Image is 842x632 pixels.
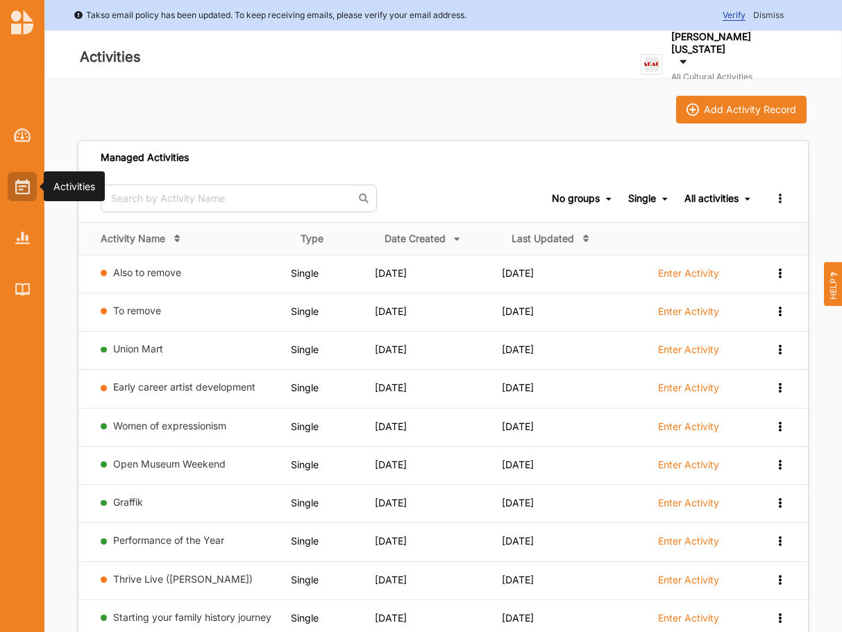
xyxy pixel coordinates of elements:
[375,420,407,432] span: [DATE]
[375,343,407,355] span: [DATE]
[502,420,534,432] span: [DATE]
[704,103,796,116] div: Add Activity Record
[8,121,37,150] a: Dashboard
[658,343,719,364] a: Enter Activity
[658,382,719,394] label: Enter Activity
[671,71,801,94] label: All Cultural Activities Organisation
[658,497,719,509] label: Enter Activity
[113,305,161,316] a: To remove
[658,267,719,280] label: Enter Activity
[658,381,719,402] a: Enter Activity
[502,574,534,586] span: [DATE]
[375,612,407,624] span: [DATE]
[658,612,719,624] label: Enter Activity
[753,10,784,20] span: Dismiss
[502,305,534,317] span: [DATE]
[658,266,719,287] a: Enter Activity
[658,305,719,325] a: Enter Activity
[676,96,807,123] button: iconAdd Activity Record
[15,283,30,295] img: Library
[113,496,143,508] a: Graffik
[687,103,699,116] img: icon
[113,420,226,432] a: Women of expressionism
[658,535,719,547] label: Enter Activity
[375,497,407,509] span: [DATE]
[375,574,407,586] span: [DATE]
[291,382,319,393] span: Single
[15,232,30,244] img: Reports
[502,459,534,470] span: [DATE]
[80,46,141,69] label: Activities
[291,305,319,317] span: Single
[375,267,407,279] span: [DATE]
[658,305,719,318] label: Enter Activity
[74,8,466,22] div: Takso email policy has been updated. To keep receiving emails, please verify your email address.
[658,459,719,471] label: Enter Activity
[684,192,739,205] div: All activities
[291,612,319,624] span: Single
[375,382,407,393] span: [DATE]
[502,343,534,355] span: [DATE]
[385,232,446,245] div: Date Created
[15,179,30,194] img: Activities
[113,343,163,355] a: Union Mart
[291,497,319,509] span: Single
[658,458,719,479] a: Enter Activity
[502,535,534,547] span: [DATE]
[291,459,319,470] span: Single
[101,185,377,212] input: Search by Activity Name
[113,381,255,393] a: Early career artist development
[291,343,319,355] span: Single
[658,420,719,441] a: Enter Activity
[628,192,656,205] div: Single
[11,10,33,35] img: logo
[552,192,600,205] div: No groups
[113,573,253,585] a: Thrive Live ([PERSON_NAME])
[671,31,801,55] label: [PERSON_NAME][US_STATE]
[8,172,37,201] a: Activities
[502,382,534,393] span: [DATE]
[291,420,319,432] span: Single
[8,223,37,253] a: Reports
[291,267,319,279] span: Single
[641,54,662,76] img: logo
[113,611,271,623] a: Starting your family history journey
[291,574,319,586] span: Single
[53,180,95,194] div: Activities
[658,573,719,594] a: Enter Activity
[375,459,407,470] span: [DATE]
[502,267,534,279] span: [DATE]
[291,222,375,255] th: Type
[375,535,407,547] span: [DATE]
[512,232,574,245] div: Last Updated
[113,266,181,278] a: Also to remove
[723,10,746,21] span: Verify
[8,275,37,304] a: Library
[113,458,226,470] a: Open Museum Weekend
[375,305,407,317] span: [DATE]
[101,232,165,245] div: Activity Name
[658,574,719,586] label: Enter Activity
[101,151,189,164] div: Managed Activities
[502,497,534,509] span: [DATE]
[113,534,224,546] a: Performance of the Year
[14,128,31,142] img: Dashboard
[658,496,719,517] a: Enter Activity
[658,534,719,555] a: Enter Activity
[658,343,719,356] label: Enter Activity
[658,420,719,433] label: Enter Activity
[502,612,534,624] span: [DATE]
[291,535,319,547] span: Single
[658,611,719,632] a: Enter Activity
